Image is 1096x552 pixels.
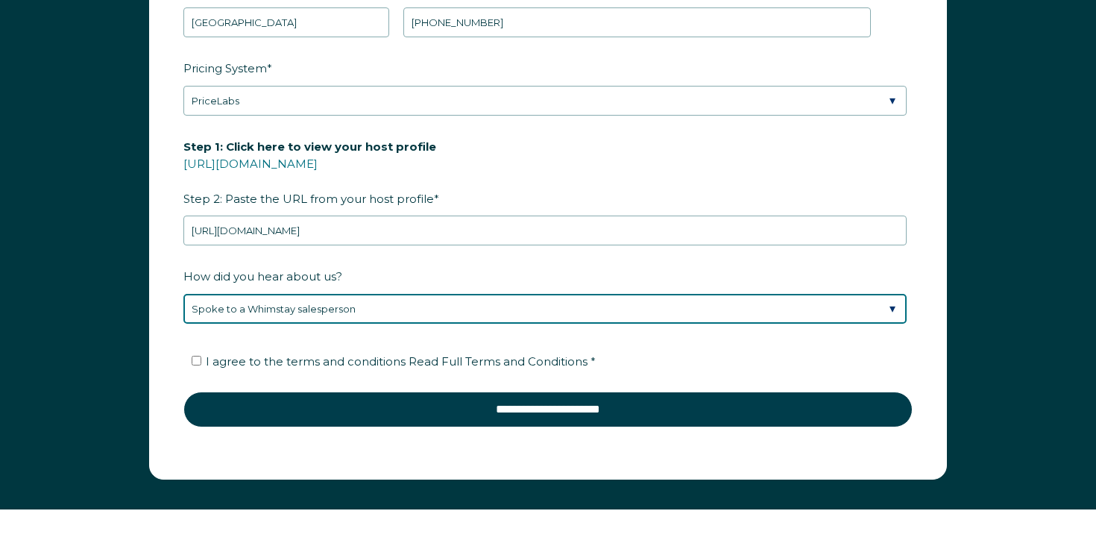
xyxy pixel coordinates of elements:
[183,265,342,288] span: How did you hear about us?
[206,354,596,368] span: I agree to the terms and conditions
[183,157,318,171] a: [URL][DOMAIN_NAME]
[409,354,588,368] span: Read Full Terms and Conditions
[183,135,436,158] span: Step 1: Click here to view your host profile
[183,135,436,210] span: Step 2: Paste the URL from your host profile
[183,216,907,245] input: airbnb.com/users/show/12345
[192,356,201,366] input: I agree to the terms and conditions Read Full Terms and Conditions *
[406,354,590,368] a: Read Full Terms and Conditions
[183,57,267,80] span: Pricing System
